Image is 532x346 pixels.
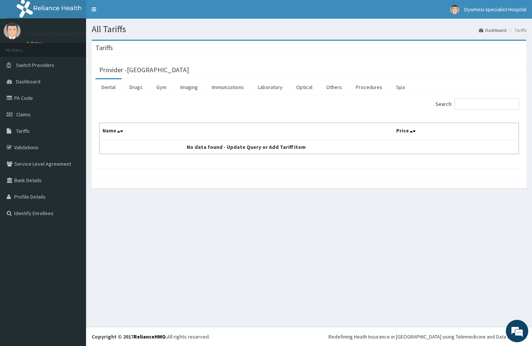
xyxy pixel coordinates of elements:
[464,6,526,13] span: Oyomesi specialist Hospital
[16,111,31,118] span: Claims
[206,79,250,95] a: Immunizations
[26,41,44,46] a: Online
[16,62,54,68] span: Switch Providers
[4,22,21,39] img: User Image
[95,79,122,95] a: Dental
[390,79,411,95] a: Spa
[150,79,172,95] a: Gym
[26,30,107,37] p: Oyomesi specialist Hospital
[92,24,526,34] h1: All Tariffs
[86,327,532,346] footer: All rights reserved.
[320,79,348,95] a: Others
[450,5,459,14] img: User Image
[350,79,388,95] a: Procedures
[479,27,507,33] a: Dashboard
[134,333,166,340] a: RelianceHMO
[328,333,526,340] div: Redefining Heath Insurance in [GEOGRAPHIC_DATA] using Telemedicine and Data Science!
[16,128,30,134] span: Tariffs
[99,67,189,73] h3: Provider - [GEOGRAPHIC_DATA]
[290,79,318,95] a: Optical
[16,78,40,85] span: Dashboard
[100,140,393,154] td: No data found - Update Query or Add Tariff Item
[95,45,113,51] h3: Tariffs
[252,79,288,95] a: Laboratory
[92,333,167,340] strong: Copyright © 2017 .
[455,98,519,110] input: Search:
[507,27,526,33] li: Tariffs
[174,79,204,95] a: Imaging
[393,123,519,140] th: Price
[435,98,519,110] label: Search:
[100,123,393,140] th: Name
[123,79,149,95] a: Drugs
